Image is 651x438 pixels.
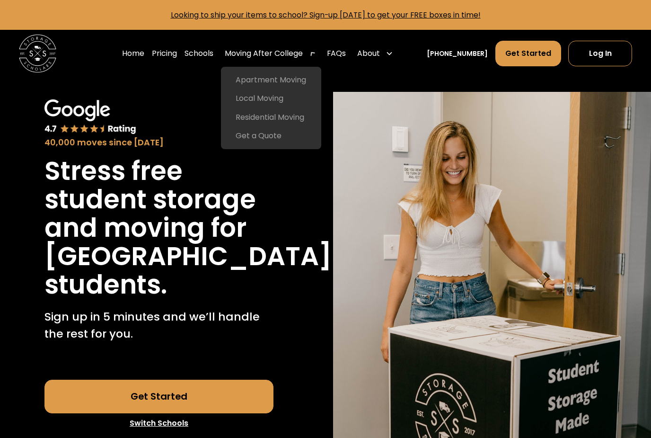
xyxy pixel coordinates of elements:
[19,35,56,72] a: home
[19,35,56,72] img: Storage Scholars main logo
[152,40,177,67] a: Pricing
[221,67,321,149] nav: Moving After College
[44,242,332,270] h1: [GEOGRAPHIC_DATA]
[44,270,167,299] h1: students.
[44,136,273,149] div: 40,000 moves since [DATE]
[44,413,273,433] a: Switch Schools
[225,71,318,89] a: Apartment Moving
[225,127,318,146] a: Get a Quote
[225,108,318,127] a: Residential Moving
[221,40,320,67] div: Moving After College
[427,49,488,59] a: [PHONE_NUMBER]
[185,40,213,67] a: Schools
[225,48,303,59] div: Moving After College
[44,99,136,134] img: Google 4.7 star rating
[171,9,481,20] a: Looking to ship your items to school? Sign-up [DATE] to get your FREE boxes in time!
[327,40,346,67] a: FAQs
[357,48,380,59] div: About
[568,41,632,66] a: Log In
[44,157,273,242] h1: Stress free student storage and moving for
[225,89,318,108] a: Local Moving
[44,308,273,342] p: Sign up in 5 minutes and we’ll handle the rest for you.
[122,40,144,67] a: Home
[495,41,561,66] a: Get Started
[353,40,397,67] div: About
[44,380,273,413] a: Get Started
